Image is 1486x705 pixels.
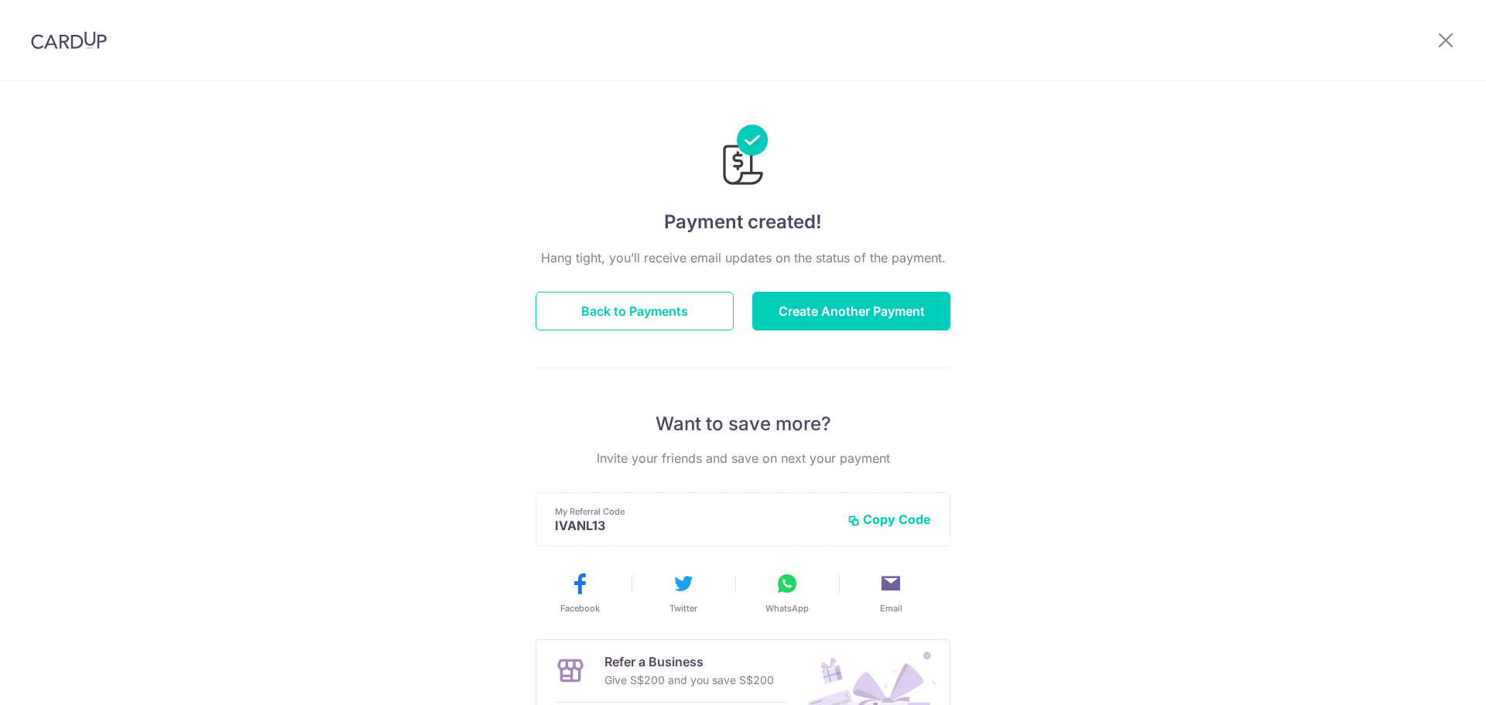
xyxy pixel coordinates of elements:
[845,571,936,614] button: Email
[536,208,950,236] h4: Payment created!
[555,505,835,518] p: My Referral Code
[752,292,950,330] button: Create Another Payment
[536,248,950,267] p: Hang tight, you’ll receive email updates on the status of the payment.
[604,671,774,690] p: Give S$200 and you save S$200
[880,602,902,614] span: Email
[536,449,950,467] p: Invite your friends and save on next your payment
[604,652,774,671] p: Refer a Business
[847,512,931,527] button: Copy Code
[536,292,734,330] button: Back to Payments
[555,518,835,533] p: IVANL13
[638,571,729,614] button: Twitter
[718,125,768,190] img: Payments
[31,31,107,50] img: CardUp
[560,602,600,614] span: Facebook
[534,571,625,614] button: Facebook
[1387,659,1471,697] iframe: Opens a widget where you can find more information
[536,412,950,436] p: Want to save more?
[669,602,697,614] span: Twitter
[765,602,809,614] span: WhatsApp
[741,571,833,614] button: WhatsApp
